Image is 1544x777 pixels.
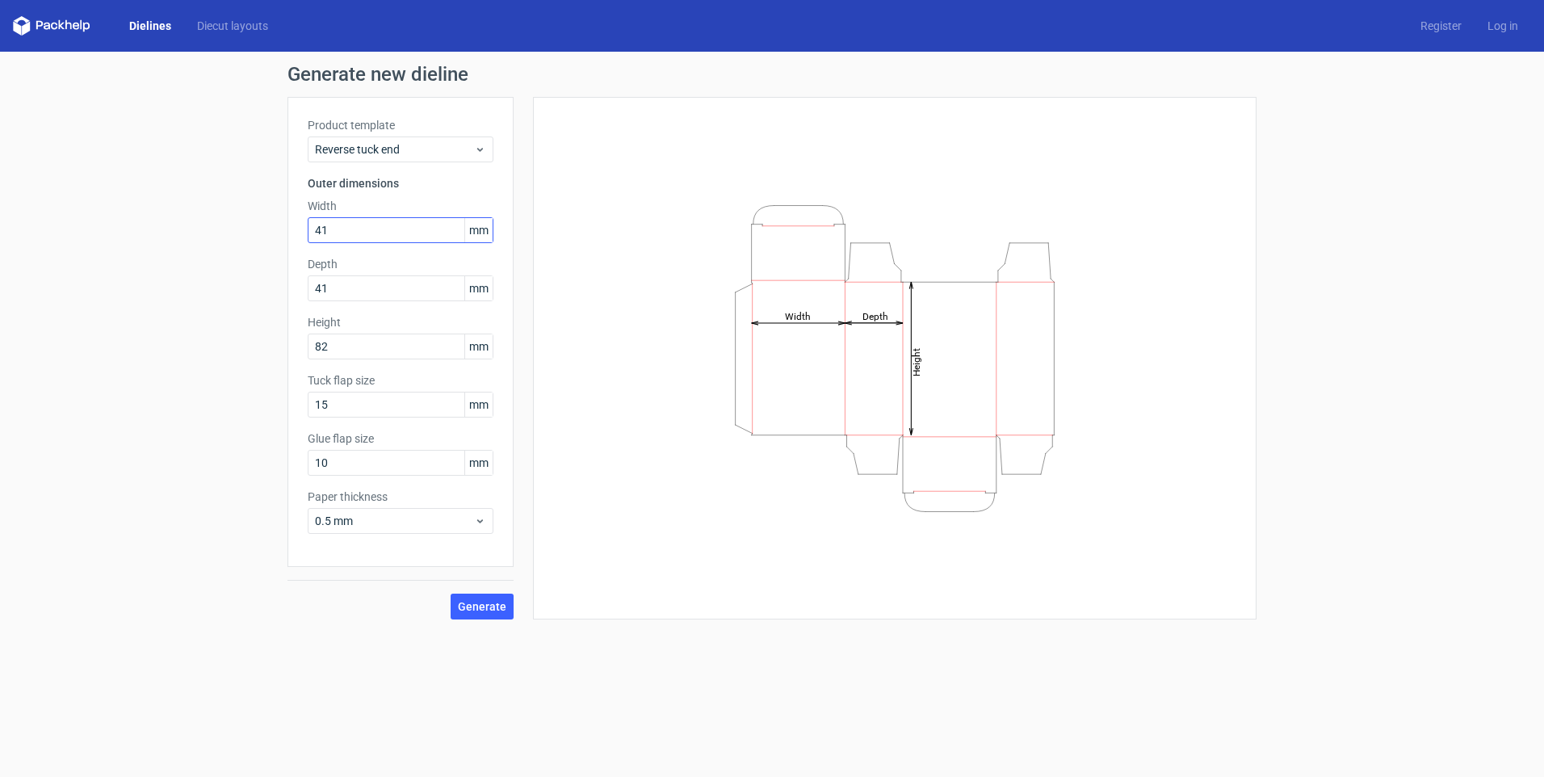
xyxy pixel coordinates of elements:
label: Width [308,198,493,214]
span: mm [464,451,493,475]
tspan: Depth [862,310,888,321]
a: Register [1408,18,1475,34]
span: Generate [458,601,506,612]
a: Diecut layouts [184,18,281,34]
span: mm [464,218,493,242]
label: Glue flap size [308,430,493,447]
label: Paper thickness [308,489,493,505]
tspan: Height [911,347,922,376]
h3: Outer dimensions [308,175,493,191]
button: Generate [451,594,514,619]
span: mm [464,334,493,359]
span: mm [464,393,493,417]
h1: Generate new dieline [287,65,1257,84]
label: Product template [308,117,493,133]
span: 0.5 mm [315,513,474,529]
a: Log in [1475,18,1531,34]
span: Reverse tuck end [315,141,474,157]
span: mm [464,276,493,300]
label: Tuck flap size [308,372,493,388]
label: Height [308,314,493,330]
label: Depth [308,256,493,272]
tspan: Width [785,310,811,321]
a: Dielines [116,18,184,34]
